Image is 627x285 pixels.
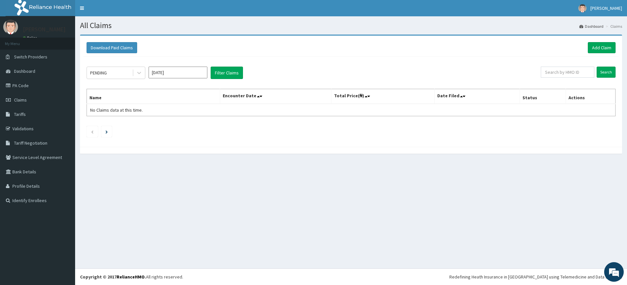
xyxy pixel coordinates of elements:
[3,20,18,34] img: User Image
[578,4,587,12] img: User Image
[14,68,35,74] span: Dashboard
[331,89,434,104] th: Total Price(₦)
[566,89,615,104] th: Actions
[541,67,594,78] input: Search by HMO ID
[23,26,66,32] p: [PERSON_NAME]
[520,89,566,104] th: Status
[23,36,39,40] a: Online
[597,67,616,78] input: Search
[14,111,26,117] span: Tariffs
[449,274,622,280] div: Redefining Heath Insurance in [GEOGRAPHIC_DATA] using Telemedicine and Data Science!
[105,129,108,135] a: Next page
[149,67,207,78] input: Select Month and Year
[211,67,243,79] button: Filter Claims
[590,5,622,11] span: [PERSON_NAME]
[91,129,94,135] a: Previous page
[588,42,616,53] a: Add Claim
[75,268,627,285] footer: All rights reserved.
[434,89,520,104] th: Date Filed
[90,70,107,76] div: PENDING
[80,274,146,280] strong: Copyright © 2017 .
[14,97,27,103] span: Claims
[604,24,622,29] li: Claims
[87,89,220,104] th: Name
[14,140,47,146] span: Tariff Negotiation
[87,42,137,53] button: Download Paid Claims
[220,89,331,104] th: Encounter Date
[579,24,603,29] a: Dashboard
[90,107,143,113] span: No Claims data at this time.
[80,21,622,30] h1: All Claims
[117,274,145,280] a: RelianceHMO
[14,54,47,60] span: Switch Providers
